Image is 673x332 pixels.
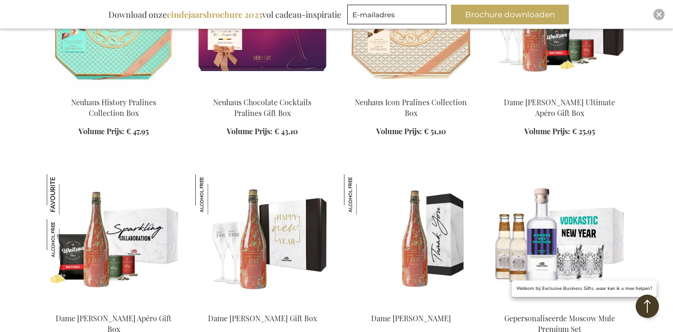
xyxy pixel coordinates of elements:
span: Volume Prijs: [79,126,124,136]
a: Neuhaus History Pralines Collection Box [71,97,156,118]
div: Close [653,9,665,20]
a: Neuhaus Chocolate Cocktails Pralines Gift Box [213,97,311,118]
span: € 51,10 [424,126,446,136]
span: € 47,95 [126,126,149,136]
form: marketing offers and promotions [347,5,449,27]
a: Neuhaus Icon Pralines Collection Box [355,97,467,118]
a: Dame Jeanne Biermocktail Ultimate Apéro Gift Box Dame Jeanne Biermocktail Ultimate Apéro Gift Box [493,86,626,94]
span: Volume Prijs: [227,126,272,136]
input: E-mailadres [347,5,446,24]
img: Gepersonaliseerde Moscow Mule Premium Set [493,174,626,305]
a: Dame Jeanne Biermocktail Dame Jeanne Biermocktail [344,302,478,310]
a: Neuhaus History Pralines Collection Box [47,86,180,94]
div: Download onze vol cadeau-inspiratie [104,5,345,24]
img: Dame Jeanne Biermocktail [344,174,478,305]
b: eindejaarsbrochure 2025 [167,9,262,20]
a: Volume Prijs: € 43,10 [227,126,298,137]
a: Volume Prijs: € 47,95 [79,126,149,137]
a: Gepersonaliseerde Moscow Mule Premium Set [493,302,626,310]
a: Dame [PERSON_NAME] [371,313,451,323]
span: Volume Prijs: [524,126,570,136]
img: Dame Jeanne Biermocktail Apéro Gift Box [47,174,87,215]
span: € 43,10 [274,126,298,136]
a: Volume Prijs: € 25,95 [524,126,595,137]
img: Dame Jeanne Biermocktail Gift Box [195,174,329,305]
span: € 25,95 [572,126,595,136]
a: Volume Prijs: € 51,10 [376,126,446,137]
img: Dame Jeanne Biermocktail [344,174,384,215]
a: Neuhaus Chocolate Cocktails Pralines Gift Box [195,86,329,94]
img: Close [656,12,662,17]
img: Dame Jeanne Biermocktail Apéro Gift Box [47,219,87,260]
span: Volume Prijs: [376,126,422,136]
a: Dame Jeanne Biermocktail Apéro Gift Box Dame Jeanne Biermocktail Apéro Gift Box Dame Jeanne Bierm... [47,302,180,310]
a: Neuhaus Icon Pralines Collection Box - Exclusive Business Gifts [344,86,478,94]
img: Dame Jeanne Biermocktail Gift Box [195,174,236,215]
button: Brochure downloaden [451,5,569,24]
img: Dame Jeanne Biermocktail Apéro Gift Box [47,174,180,305]
a: Dame [PERSON_NAME] Ultimate Apéro Gift Box [504,97,615,118]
